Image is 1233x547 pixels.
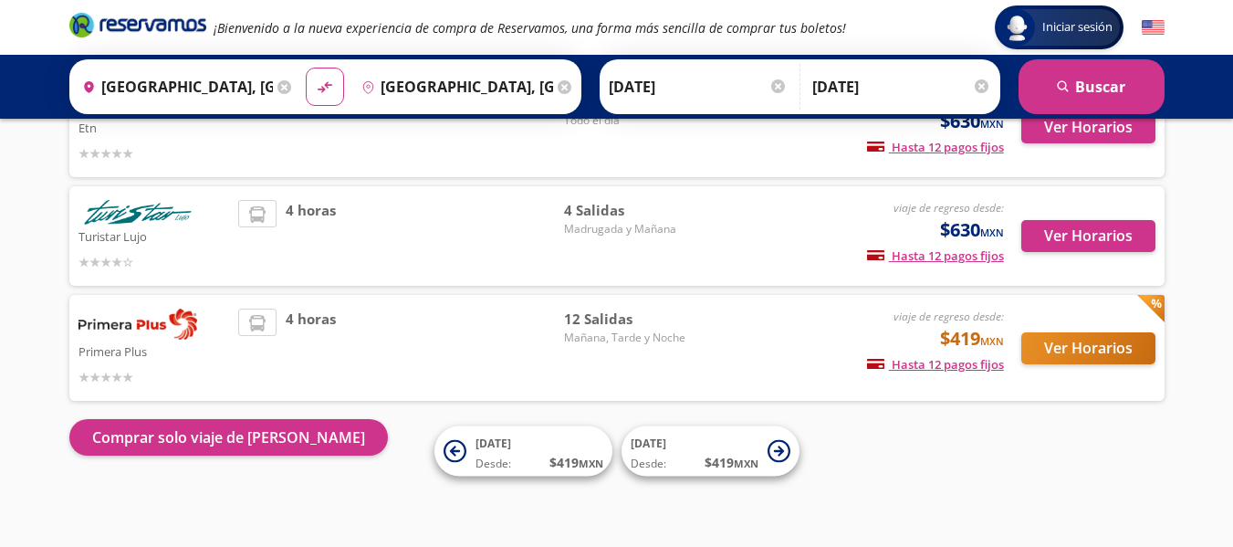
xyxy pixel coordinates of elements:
[940,325,1004,352] span: $419
[286,309,336,387] span: 4 horas
[940,108,1004,135] span: $630
[867,247,1004,264] span: Hasta 12 pagos fijos
[1142,16,1165,39] button: English
[214,19,846,37] em: ¡Bienvenido a la nueva experiencia de compra de Reservamos, una forma más sencilla de comprar tus...
[78,200,197,225] img: Turistar Lujo
[609,64,788,110] input: Elegir Fecha
[564,330,692,346] span: Mañana, Tarde y Noche
[867,356,1004,373] span: Hasta 12 pagos fijos
[475,456,511,472] span: Desde:
[75,64,274,110] input: Buscar Origen
[705,453,758,472] span: $ 419
[549,453,603,472] span: $ 419
[940,216,1004,244] span: $630
[1021,111,1155,143] button: Ver Horarios
[1021,220,1155,252] button: Ver Horarios
[78,309,197,340] img: Primera Plus
[893,309,1004,324] em: viaje de regreso desde:
[475,436,511,451] span: [DATE]
[564,200,692,221] span: 4 Salidas
[69,11,206,44] a: Brand Logo
[69,11,206,38] i: Brand Logo
[1021,332,1155,364] button: Ver Horarios
[286,91,336,163] span: 4 horas
[893,200,1004,216] em: viaje de regreso desde:
[812,64,991,110] input: Opcional
[564,112,692,129] span: Todo el día
[286,200,336,272] span: 4 horas
[78,116,230,138] p: Etn
[734,457,758,470] small: MXN
[564,221,692,237] span: Madrugada y Mañana
[980,226,1004,239] small: MXN
[434,426,612,477] button: [DATE]Desde:$419MXN
[631,456,666,472] span: Desde:
[980,117,1004,131] small: MXN
[631,436,666,451] span: [DATE]
[867,139,1004,155] span: Hasta 12 pagos fijos
[354,64,553,110] input: Buscar Destino
[980,334,1004,348] small: MXN
[1035,18,1120,37] span: Iniciar sesión
[69,419,388,456] button: Comprar solo viaje de [PERSON_NAME]
[1019,59,1165,114] button: Buscar
[579,457,603,470] small: MXN
[564,309,692,330] span: 12 Salidas
[78,340,230,362] p: Primera Plus
[78,225,230,247] p: Turistar Lujo
[622,426,799,477] button: [DATE]Desde:$419MXN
